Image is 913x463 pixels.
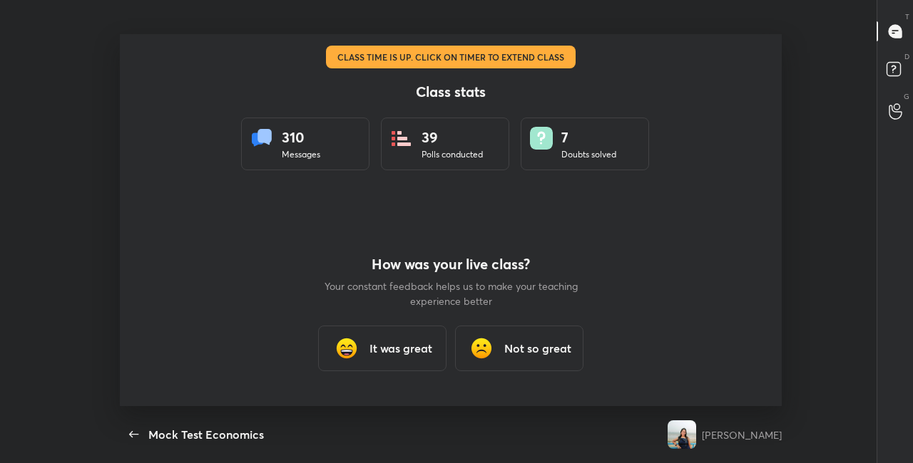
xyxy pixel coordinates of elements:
div: 7 [561,127,616,148]
img: grinning_face_with_smiling_eyes_cmp.gif [332,334,361,363]
h4: Class stats [241,83,660,100]
h3: It was great [369,340,432,357]
img: frowning_face_cmp.gif [467,334,496,363]
div: Doubts solved [561,148,616,161]
img: statsMessages.856aad98.svg [250,127,273,150]
h4: How was your live class? [322,256,579,273]
div: 310 [282,127,320,148]
p: Your constant feedback helps us to make your teaching experience better [322,279,579,308]
div: 39 [422,127,483,148]
p: T [905,11,909,22]
p: G [904,91,909,102]
div: Messages [282,148,320,161]
p: D [904,51,909,62]
h3: Not so great [504,340,571,357]
img: 7b2fb93e2a404dc19183bb1ccf9e4b77.jpg [668,420,696,449]
div: Mock Test Economics [148,426,264,443]
img: statsPoll.b571884d.svg [390,127,413,150]
div: Polls conducted [422,148,483,161]
div: [PERSON_NAME] [702,427,782,442]
img: doubts.8a449be9.svg [530,127,553,150]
